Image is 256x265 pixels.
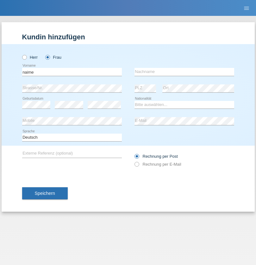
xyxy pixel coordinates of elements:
button: Speichern [22,187,68,199]
label: Rechnung per E-Mail [134,162,181,167]
label: Herr [22,55,38,60]
input: Rechnung per E-Mail [134,162,139,170]
input: Rechnung per Post [134,154,139,162]
i: menu [243,5,250,11]
a: menu [240,6,253,10]
span: Speichern [35,191,55,196]
input: Frau [45,55,49,59]
label: Rechnung per Post [134,154,178,159]
input: Herr [22,55,26,59]
h1: Kundin hinzufügen [22,33,234,41]
label: Frau [45,55,61,60]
